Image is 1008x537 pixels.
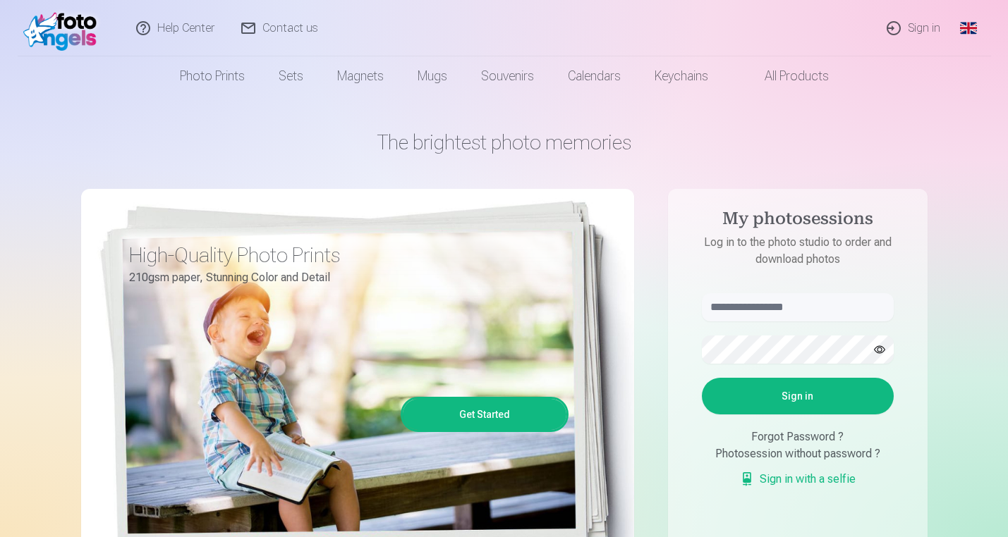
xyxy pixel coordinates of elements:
a: Mugs [401,56,464,96]
a: Sets [262,56,320,96]
button: Sign in [702,378,894,414]
p: Log in to the photo studio to order and download photos [688,234,908,268]
a: Photo prints [163,56,262,96]
p: 210gsm paper, Stunning Color and Detail [129,268,558,288]
a: Souvenirs [464,56,551,96]
div: Forgot Password ? [702,428,894,445]
a: Magnets [320,56,401,96]
h3: High-Quality Photo Prints [129,242,558,268]
a: Sign in with a selfie [740,471,856,488]
h1: The brightest photo memories [81,130,928,155]
img: /fa1 [23,6,104,51]
div: Photosession without password ? [702,445,894,462]
a: Keychains [638,56,725,96]
a: All products [725,56,846,96]
a: Calendars [551,56,638,96]
h4: My photosessions [688,209,908,234]
a: Get Started [403,399,566,430]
